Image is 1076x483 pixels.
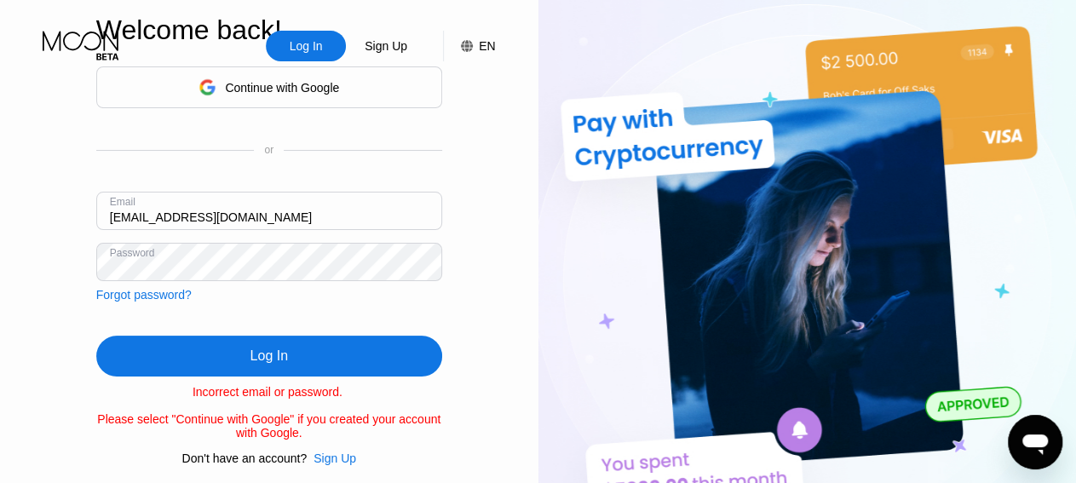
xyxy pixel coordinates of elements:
[363,37,409,55] div: Sign Up
[443,31,495,61] div: EN
[110,247,155,259] div: Password
[346,31,426,61] div: Sign Up
[110,196,135,208] div: Email
[182,451,308,465] div: Don't have an account?
[266,31,346,61] div: Log In
[1008,415,1062,469] iframe: Button to launch messaging window
[96,385,442,440] div: Incorrect email or password. Please select "Continue with Google" if you created your account wit...
[264,144,273,156] div: or
[96,288,192,302] div: Forgot password?
[96,66,442,108] div: Continue with Google
[250,348,288,365] div: Log In
[225,81,339,95] div: Continue with Google
[479,39,495,53] div: EN
[288,37,325,55] div: Log In
[307,451,356,465] div: Sign Up
[96,336,442,377] div: Log In
[314,451,356,465] div: Sign Up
